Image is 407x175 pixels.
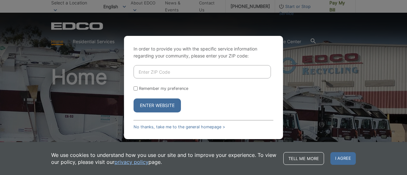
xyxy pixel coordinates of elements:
[283,152,324,165] a: Tell me more
[51,151,277,165] p: We use cookies to understand how you use our site and to improve your experience. To view our pol...
[134,98,181,112] button: Enter Website
[134,65,271,78] input: Enter ZIP Code
[330,152,356,165] span: I agree
[134,125,225,129] a: No thanks, take me to the general homepage >
[134,45,273,59] p: In order to provide you with the specific service information regarding your community, please en...
[139,86,188,91] label: Remember my preference
[114,158,148,165] a: privacy policy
